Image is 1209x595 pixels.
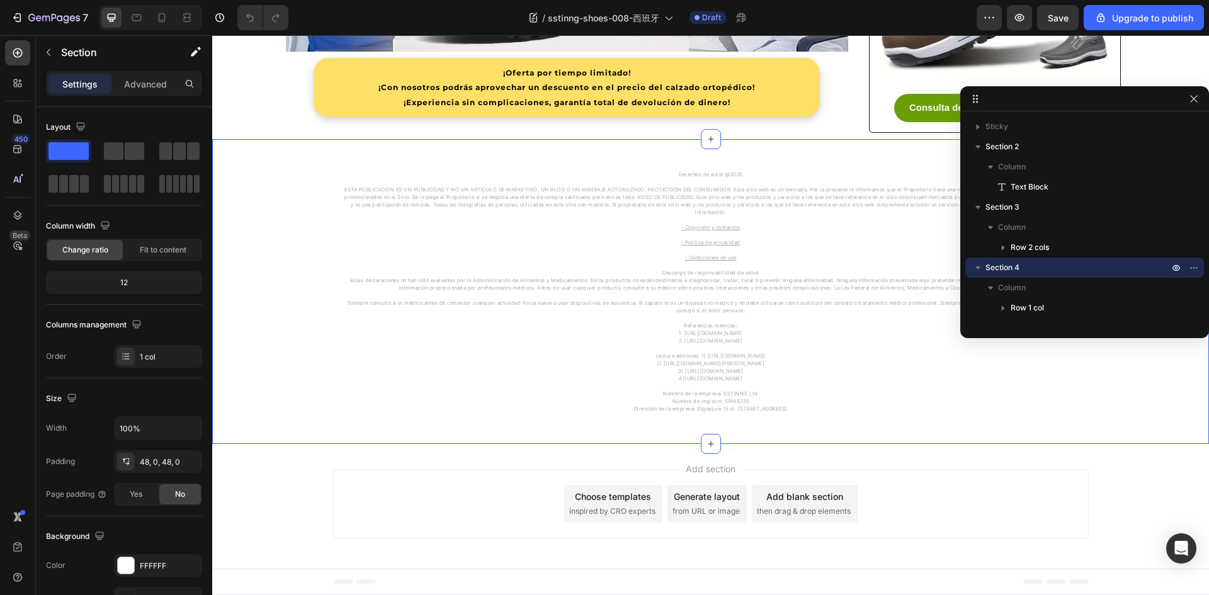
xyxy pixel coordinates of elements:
[140,456,199,468] div: 48, 0, 48, 0
[460,470,528,482] span: from URL or image
[132,264,866,279] p: Siempre consulte a un médico antes de comenzar cualquier actividad física nueva o usar dispositiv...
[46,351,67,362] div: Order
[46,528,107,545] div: Background
[955,91,994,102] div: Section 4
[140,351,199,363] div: 1 col
[61,45,164,60] p: Section
[124,77,167,91] p: Advanced
[985,140,1019,153] span: Section 2
[472,340,530,346] a: [URL][DOMAIN_NAME]
[1048,13,1069,23] span: Save
[82,10,88,25] p: 7
[12,134,30,144] div: 450
[132,324,866,332] p: 2) [URL][DOMAIN_NAME][PERSON_NAME]
[985,201,1019,213] span: Section 3
[1166,533,1196,564] div: Open Intercom Messenger
[702,12,721,23] span: Draft
[46,119,88,136] div: Layout
[1094,11,1193,25] div: Upgrade to publish
[46,456,75,467] div: Padding
[554,455,631,468] div: Add blank section
[1011,302,1044,314] span: Row 1 col
[1084,5,1204,30] button: Upgrade to publish
[130,489,142,500] span: Yes
[1011,181,1048,193] span: Text Block
[175,489,185,500] span: No
[462,455,528,468] div: Generate layout
[132,241,866,256] p: Estas declaraciones no han sido evaluadas por la Administración de Alimentos y Medicamentos. Esto...
[545,470,639,482] span: then drag & drop elements
[132,294,866,302] p: 1. [URL][DOMAIN_NAME]
[132,302,866,309] p: 2. [URL][DOMAIN_NAME]
[985,261,1019,274] span: Section 4
[9,230,30,241] div: Beta
[62,77,98,91] p: Settings
[46,560,65,571] div: Color
[132,135,866,143] p: Derechos de autor @2025
[998,161,1026,173] span: Column
[998,281,1026,294] span: Column
[212,35,1209,595] iframe: Design area
[1037,5,1079,30] button: Save
[46,489,107,500] div: Page padding
[985,120,1008,133] span: Sticky
[140,560,199,572] div: FFFFFF
[132,150,866,181] p: ESTA PUBLICACIÓN ES UN PUBLICIDAD Y NO UN ARTÍCULO DE MARKETING, UN BLOG O UN MENSAJE ACTUALIZADO...
[140,244,186,256] span: Fit to content
[46,218,113,235] div: Column width
[132,339,866,377] p: 4) Nombre de la empresa: SSTINNG Ltd Número de registro: 12948235 Dirección de la empresa: Signat...
[132,332,866,339] p: 3) [URL][DOMAIN_NAME]
[357,470,443,482] span: inspired by CRO experts
[998,221,1026,234] span: Column
[697,67,868,77] strong: Consulta descuentos y existencias 👉
[469,189,528,195] a: - Copyright y contactos
[48,274,200,292] div: 12
[46,422,67,434] div: Width
[542,11,545,25] span: /
[132,286,866,294] p: Referencias médicas:
[46,317,144,334] div: Columns management
[469,204,528,210] a: - Política de privacidad
[62,244,108,256] span: Change ratio
[46,390,79,407] div: Size
[548,11,659,25] span: sstinng-shoes-008-西班牙
[132,317,866,324] p: Lectura adicional: 1) [URL][DOMAIN_NAME]
[363,455,439,468] div: Choose templates
[5,5,94,30] button: 7
[473,219,525,225] a: - Condiciones de uso
[1011,241,1049,254] span: Row 2 cols
[237,5,288,30] div: Undo/Redo
[682,59,883,87] a: Consulta descuentos y existencias 👉
[132,226,866,241] p: Descargo de responsabilidad de salud
[468,427,528,440] span: Add section
[115,417,201,439] input: Auto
